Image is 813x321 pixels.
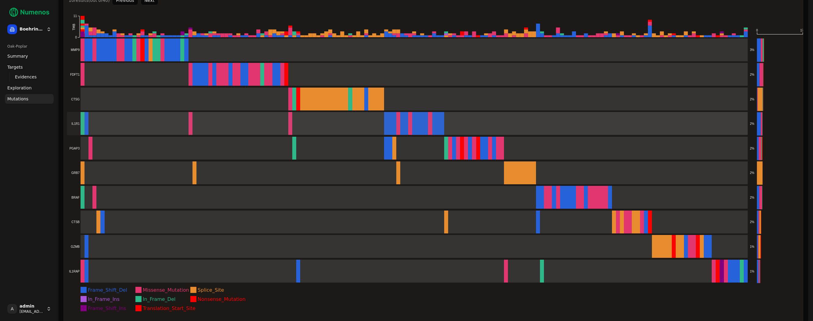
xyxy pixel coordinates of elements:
span: Boehringer Ingelheim [20,27,44,32]
button: Boehringer Ingelheim [5,22,54,37]
text: 2% [750,122,755,125]
span: Targets [7,64,23,70]
a: BRAF [67,186,748,209]
a: FDFT1 [67,63,748,86]
text: In_Frame_Ins [88,296,120,302]
text: In_Frame_Del [143,296,175,302]
span: Evidences [15,74,37,80]
a: CTSB [67,211,748,234]
a: GRB7 [67,161,748,185]
span: Summary [7,53,28,59]
a: PGAP3 [67,137,748,160]
text: TMB [72,24,76,31]
text: Translation_Start_Site [142,305,196,312]
span: [EMAIL_ADDRESS] [20,309,44,314]
text: 2% [750,98,755,101]
text: 2% [750,171,755,175]
span: Mutations [7,96,28,102]
text: 1% [750,270,755,273]
a: CTSG [67,88,748,111]
a: GZMB [67,235,748,258]
text: 178 [800,29,806,32]
text: 1% [750,245,755,248]
text: 11 [74,14,77,18]
img: Numenos [5,5,54,20]
text: 3% [750,49,755,52]
a: IL1RAP [67,260,748,283]
text: 2% [750,221,755,224]
text: 0 [757,29,758,32]
a: Evidences [13,73,46,81]
span: Exploration [7,85,32,91]
text: 2% [750,73,755,76]
text: 0 [75,36,77,39]
text: Nonsense_Mutation [198,296,246,302]
a: Exploration [5,83,54,93]
text: Frame_Shift_Ins [88,305,126,312]
a: Summary [5,51,54,61]
span: admin [20,304,44,309]
text: Splice_Site [198,287,224,293]
text: 2% [750,196,755,199]
text: 2% [750,147,755,150]
a: IL1R1 [67,112,748,135]
a: Mutations [5,94,54,104]
button: Aadmin[EMAIL_ADDRESS] [5,301,54,316]
a: Targets [5,62,54,72]
span: A [7,304,17,314]
div: Oak-Poplar [5,41,54,51]
text: Missense_Mutation [143,287,189,293]
text: Frame_Shift_Del [88,287,127,293]
a: MMP9 [67,38,748,62]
